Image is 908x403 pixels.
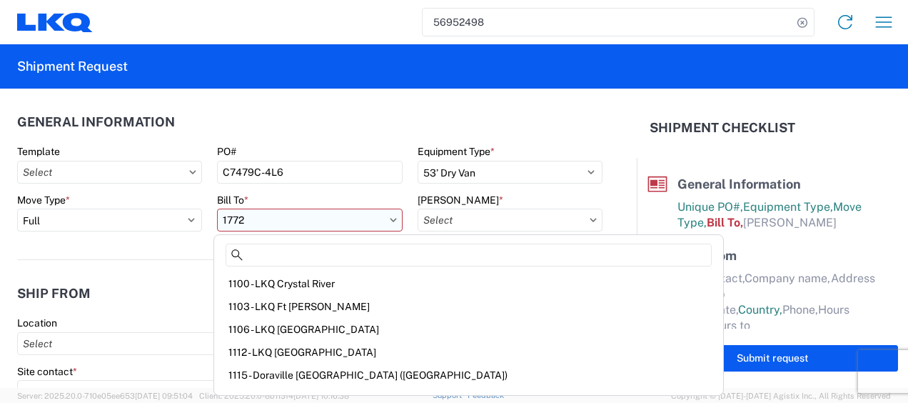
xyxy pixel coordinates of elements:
span: Phone, [782,303,818,317]
input: Select [418,209,602,232]
span: Hours to [705,319,750,332]
label: Move Type [17,194,70,207]
a: Feedback [468,391,504,399]
input: Shipment, tracking or reference number [423,9,792,36]
a: Support [433,391,468,399]
input: Select [17,332,299,355]
label: Site contact [17,365,77,378]
label: [PERSON_NAME] [418,194,503,207]
input: Select [17,161,202,184]
h2: Ship from [17,287,91,301]
span: [DATE] 10:16:38 [293,392,349,400]
span: General Information [677,176,801,191]
span: Unique PO#, [677,200,743,214]
span: Bill To, [707,216,743,229]
input: Select [217,209,402,232]
label: Location [17,317,57,329]
span: Country, [738,303,782,317]
div: 1103 - LKQ Ft [PERSON_NAME] [217,295,720,318]
div: 1106 - LKQ [GEOGRAPHIC_DATA] [217,318,720,341]
label: Template [17,145,60,158]
div: 1100 - LKQ Crystal River [217,272,720,295]
h2: General Information [17,115,175,129]
button: Submit request [647,345,898,372]
div: 1112 - LKQ [GEOGRAPHIC_DATA] [217,341,720,364]
label: PO# [217,145,236,158]
span: Copyright © [DATE]-[DATE] Agistix Inc., All Rights Reserved [671,389,891,402]
span: Equipment Type, [743,200,833,214]
span: Client: 2025.20.0-8b113f4 [199,392,349,400]
h2: Shipment Checklist [650,119,795,136]
h2: Shipment Request [17,58,128,75]
label: Bill To [217,194,248,207]
label: Equipment Type [418,145,495,158]
span: Server: 2025.20.0-710e05ee653 [17,392,193,400]
span: [PERSON_NAME] [743,216,837,229]
div: 1115 - Doraville [GEOGRAPHIC_DATA] ([GEOGRAPHIC_DATA]) [217,364,720,387]
span: [DATE] 09:51:04 [135,392,193,400]
span: Company name, [745,272,831,285]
